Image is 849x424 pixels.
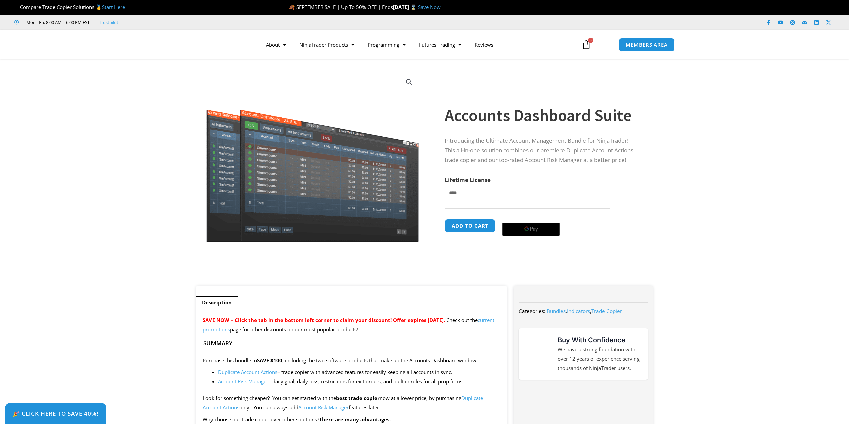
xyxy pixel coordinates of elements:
[588,38,593,43] span: 0
[196,296,238,309] a: Description
[289,4,393,10] span: 🍂 SEPTEMBER SALE | Up To 50% OFF | Ends
[501,218,561,219] iframe: Secure payment input frame
[445,219,495,233] button: Add to cart
[13,411,99,416] span: 🎉 Click Here to save 40%!
[203,340,495,347] h4: Summary
[403,76,415,88] a: View full-screen image gallery
[533,390,633,403] img: NinjaTrader Wordmark color RGB | Affordable Indicators – NinjaTrader
[572,35,601,54] a: 0
[14,4,125,10] span: Compare Trade Copier Solutions 🥇
[445,136,640,165] p: Introducing the Ultimate Account Management Bundle for NinjaTrader! This all-in-one solution comb...
[547,308,566,314] a: Bundles
[445,176,491,184] label: Lifetime License
[393,4,418,10] strong: [DATE] ⌛
[519,308,545,314] span: Categories:
[259,37,574,52] nav: Menu
[336,395,380,401] strong: best trade copier
[468,37,500,52] a: Reviews
[25,18,90,26] span: Mon - Fri: 8:00 AM – 6:00 PM EST
[102,4,125,10] a: Start Here
[293,37,361,52] a: NinjaTrader Products
[412,37,468,52] a: Futures Trading
[205,71,420,242] img: Screenshot 2024-08-26 155710eeeee
[203,394,501,412] p: Look for something cheaper? You can get started with the now at a lower price, by purchasing only...
[203,316,501,334] p: Check out the page for other discounts on our most popular products!
[5,403,106,424] a: 🎉 Click Here to save 40%!
[445,202,455,206] a: Clear options
[174,33,246,57] img: LogoAI | Affordable Indicators – NinjaTrader
[99,18,118,26] a: Trustpilot
[203,356,501,365] p: Purchase this bundle to , including the two software products that make up the Accounts Dashboard...
[619,38,675,52] a: MEMBERS AREA
[259,37,293,52] a: About
[558,345,641,373] p: We have a strong foundation with over 12 years of experience serving thousands of NinjaTrader users.
[502,223,560,236] button: Buy with GPay
[218,369,277,375] a: Duplicate Account Actions
[203,317,445,323] span: SAVE NOW – Click the tab in the bottom left corner to claim your discount! Offer expires [DATE].
[626,42,668,47] span: MEMBERS AREA
[15,5,20,10] img: 🏆
[567,308,590,314] a: Indicators
[525,342,549,366] img: mark thumbs good 43913 | Affordable Indicators – NinjaTrader
[257,357,282,364] strong: SAVE $100
[591,308,622,314] a: Trade Copier
[558,335,641,345] h3: Buy With Confidence
[218,378,268,385] a: Account Risk Manager
[547,308,622,314] span: , ,
[218,377,501,386] li: – daily goal, daily loss, restrictions for exit orders, and built in rules for all prop firms.
[418,4,441,10] a: Save Now
[361,37,412,52] a: Programming
[445,104,640,127] h1: Accounts Dashboard Suite
[218,368,501,377] li: – trade copier with advanced features for easily keeping all accounts in sync.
